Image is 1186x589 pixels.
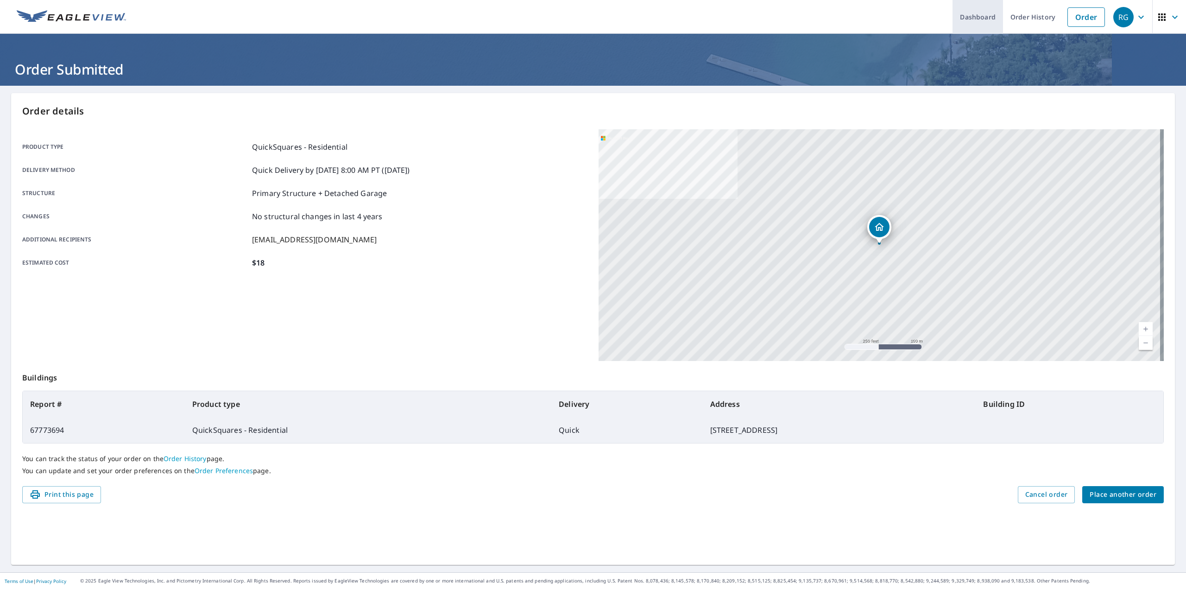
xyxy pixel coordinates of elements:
[703,417,976,443] td: [STREET_ADDRESS]
[22,141,248,152] p: Product type
[22,104,1164,118] p: Order details
[252,234,377,245] p: [EMAIL_ADDRESS][DOMAIN_NAME]
[22,486,101,503] button: Print this page
[22,165,248,176] p: Delivery method
[252,188,387,199] p: Primary Structure + Detached Garage
[22,361,1164,391] p: Buildings
[17,10,126,24] img: EV Logo
[5,578,33,584] a: Terms of Use
[185,417,551,443] td: QuickSquares - Residential
[1139,322,1153,336] a: Current Level 17, Zoom In
[80,577,1181,584] p: © 2025 Eagle View Technologies, Inc. and Pictometry International Corp. All Rights Reserved. Repo...
[22,188,248,199] p: Structure
[164,454,207,463] a: Order History
[252,165,410,176] p: Quick Delivery by [DATE] 8:00 AM PT ([DATE])
[23,391,185,417] th: Report #
[1067,7,1105,27] a: Order
[22,455,1164,463] p: You can track the status of your order on the page.
[252,211,383,222] p: No structural changes in last 4 years
[22,211,248,222] p: Changes
[252,141,347,152] p: QuickSquares - Residential
[185,391,551,417] th: Product type
[1018,486,1075,503] button: Cancel order
[976,391,1163,417] th: Building ID
[1139,336,1153,350] a: Current Level 17, Zoom Out
[703,391,976,417] th: Address
[195,466,253,475] a: Order Preferences
[30,489,94,500] span: Print this page
[1090,489,1156,500] span: Place another order
[11,60,1175,79] h1: Order Submitted
[22,234,248,245] p: Additional recipients
[5,578,66,584] p: |
[22,467,1164,475] p: You can update and set your order preferences on the page.
[23,417,185,443] td: 67773694
[1082,486,1164,503] button: Place another order
[551,417,702,443] td: Quick
[36,578,66,584] a: Privacy Policy
[1113,7,1134,27] div: RG
[22,257,248,268] p: Estimated cost
[252,257,265,268] p: $18
[1025,489,1068,500] span: Cancel order
[551,391,702,417] th: Delivery
[867,215,891,244] div: Dropped pin, building 1, Residential property, 17467 Fox Trail Ln Loxahatchee, FL 33470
